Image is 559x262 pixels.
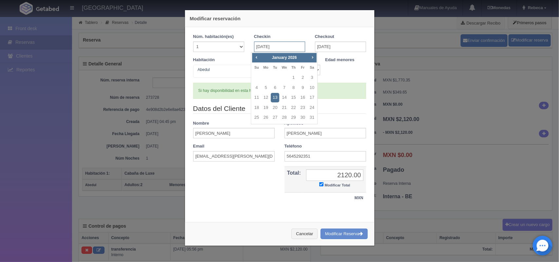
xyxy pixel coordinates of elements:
[252,83,261,93] a: 4
[355,196,363,200] strong: MXN
[310,55,315,60] span: Next
[252,113,261,122] a: 25
[252,103,261,113] a: 18
[254,34,271,40] label: Checkin
[271,93,279,102] a: 13
[299,113,307,122] a: 30
[289,93,298,102] a: 15
[289,83,298,93] a: 8
[271,83,279,93] a: 6
[285,143,302,149] label: Teléfono
[262,93,270,102] a: 12
[308,103,316,113] a: 24
[252,93,261,102] a: 11
[254,42,305,52] input: DD-MM-AAAA
[288,55,297,60] span: 2026
[193,120,209,127] label: Nombre
[271,113,279,122] a: 27
[254,65,259,69] span: Sunday
[193,57,215,63] label: Habitación
[308,93,316,102] a: 17
[263,65,269,69] span: Monday
[193,104,366,114] legend: Datos del Cliente
[193,34,234,40] label: Núm. habitación(es)
[289,103,298,113] a: 22
[325,183,350,187] small: Modificar Total
[262,113,270,122] a: 26
[193,143,205,149] label: Email
[262,103,270,113] a: 19
[310,65,314,69] span: Saturday
[253,54,260,61] a: Prev
[282,65,287,69] span: Wednesday
[299,93,307,102] a: 16
[308,73,316,82] a: 3
[196,66,246,73] span: Abedul
[309,54,316,61] a: Next
[254,55,259,60] span: Prev
[291,65,296,69] span: Thursday
[289,113,298,122] a: 29
[321,229,368,239] button: Modificar Reserva
[315,42,366,52] input: DD-MM-AAAA
[196,66,200,77] input: Seleccionar hab.
[280,93,289,102] a: 14
[271,103,279,113] a: 20
[315,34,334,40] label: Checkout
[308,83,316,93] a: 10
[299,73,307,82] a: 2
[289,73,298,82] a: 1
[285,166,304,193] th: Total:
[325,57,355,63] label: Edad menores
[291,229,318,239] button: Cancelar
[280,83,289,93] a: 7
[190,15,369,22] h4: Modificar reservación
[301,65,305,69] span: Friday
[280,103,289,113] a: 21
[299,83,307,93] a: 9
[319,182,324,186] input: Modificar Total
[272,55,287,60] span: January
[280,113,289,122] a: 28
[193,83,366,99] div: Si hay disponibilidad en esta habitación
[299,103,307,113] a: 23
[273,65,277,69] span: Tuesday
[308,113,316,122] a: 31
[262,83,270,93] a: 5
